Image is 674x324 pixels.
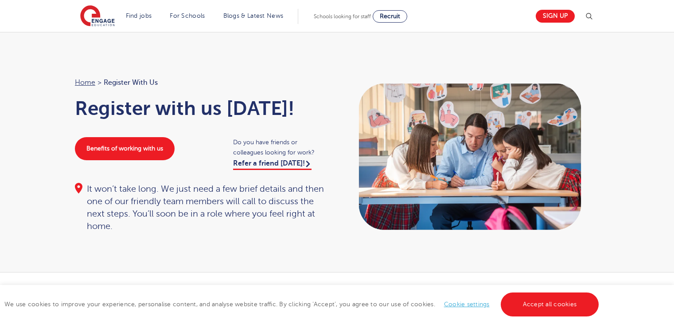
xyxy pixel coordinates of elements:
div: It won’t take long. We just need a few brief details and then one of our friendly team members wi... [75,183,328,233]
nav: breadcrumb [75,77,328,88]
a: Refer a friend [DATE]! [233,159,312,170]
a: For Schools [170,12,205,19]
span: > [97,79,101,87]
span: We use cookies to improve your experience, personalise content, and analyse website traffic. By c... [4,301,601,308]
a: Recruit [373,10,407,23]
span: Recruit [380,13,400,20]
span: Do you have friends or colleagues looking for work? [233,137,328,158]
a: Blogs & Latest News [223,12,284,19]
a: Cookie settings [444,301,490,308]
h1: Register with us [DATE]! [75,97,328,119]
img: Engage Education [80,5,115,28]
a: Sign up [536,10,575,23]
span: Schools looking for staff [314,13,371,20]
a: Find jobs [126,12,152,19]
span: Register with us [104,77,158,88]
a: Accept all cookies [501,292,599,316]
a: Benefits of working with us [75,137,175,160]
a: Home [75,79,95,87]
